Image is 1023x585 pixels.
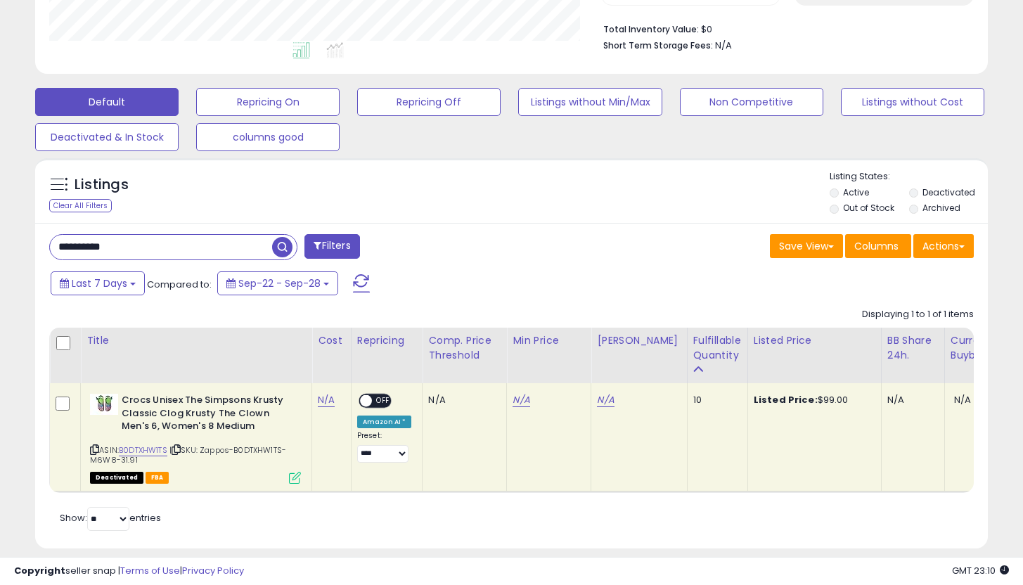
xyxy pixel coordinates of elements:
b: Crocs Unisex The Simpsons Krusty Classic Clog Krusty The Clown Men's 6, Women's 8 Medium [122,394,292,437]
span: All listings that are unavailable for purchase on Amazon for any reason other than out-of-stock [90,472,143,484]
span: N/A [954,393,971,406]
span: FBA [146,472,169,484]
div: 10 [693,394,737,406]
b: Short Term Storage Fees: [603,39,713,51]
button: Repricing Off [357,88,501,116]
label: Archived [922,202,960,214]
button: Default [35,88,179,116]
div: Comp. Price Threshold [428,333,501,363]
li: $0 [603,20,963,37]
a: N/A [318,393,335,407]
button: Last 7 Days [51,271,145,295]
a: Privacy Policy [182,564,244,577]
p: Listing States: [830,170,988,184]
div: Preset: [357,431,412,463]
div: seller snap | | [14,565,244,578]
b: Total Inventory Value: [603,23,699,35]
div: Listed Price [754,333,875,348]
a: Terms of Use [120,564,180,577]
div: Min Price [513,333,585,348]
button: Actions [913,234,974,258]
div: Clear All Filters [49,199,112,212]
button: Listings without Cost [841,88,984,116]
a: B0DTXHW1TS [119,444,167,456]
span: 2025-10-6 23:10 GMT [952,564,1009,577]
a: N/A [513,393,529,407]
div: Current Buybox Price [951,333,1023,363]
label: Out of Stock [843,202,894,214]
div: Displaying 1 to 1 of 1 items [862,308,974,321]
div: Amazon AI * [357,416,412,428]
div: Fulfillable Quantity [693,333,742,363]
h5: Listings [75,175,129,195]
div: Repricing [357,333,417,348]
button: Non Competitive [680,88,823,116]
button: Save View [770,234,843,258]
strong: Copyright [14,564,65,577]
button: Listings without Min/Max [518,88,662,116]
button: Columns [845,234,911,258]
span: Show: entries [60,511,161,525]
div: N/A [887,394,934,406]
span: OFF [372,395,394,407]
div: [PERSON_NAME] [597,333,681,348]
div: Title [86,333,306,348]
button: Filters [304,234,359,259]
button: Deactivated & In Stock [35,123,179,151]
div: $99.00 [754,394,870,406]
div: BB Share 24h. [887,333,939,363]
span: | SKU: Zappos-B0DTXHW1TS-M6W8-31.91 [90,444,286,465]
label: Active [843,186,869,198]
span: Compared to: [147,278,212,291]
div: Cost [318,333,345,348]
button: columns good [196,123,340,151]
img: 41C4Rc3G9TL._SL40_.jpg [90,394,118,415]
span: N/A [715,39,732,52]
span: Last 7 Days [72,276,127,290]
button: Repricing On [196,88,340,116]
b: Listed Price: [754,393,818,406]
a: N/A [597,393,614,407]
span: Sep-22 - Sep-28 [238,276,321,290]
button: Sep-22 - Sep-28 [217,271,338,295]
label: Deactivated [922,186,975,198]
div: ASIN: [90,394,301,482]
span: Columns [854,239,899,253]
div: N/A [428,394,496,406]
